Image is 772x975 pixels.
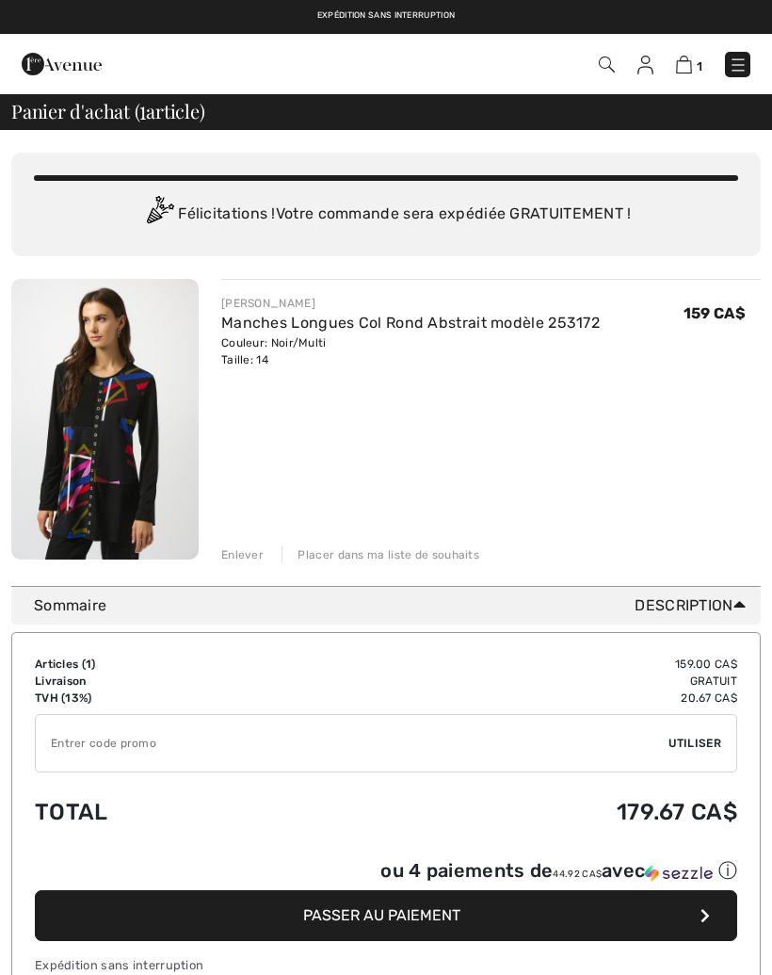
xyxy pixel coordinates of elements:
[668,735,721,752] span: Utiliser
[697,59,702,73] span: 1
[34,196,738,234] div: Félicitations ! Votre commande sera expédiée GRATUITEMENT !
[281,546,479,563] div: Placer dans ma liste de souhaits
[22,45,102,83] img: 1ère Avenue
[11,102,205,121] span: Panier d'achat ( article)
[35,858,737,890] div: ou 4 paiements de44.92 CA$avecSezzle Cliquez pour en savoir plus sur Sezzle
[221,314,600,332] a: Manches Longues Col Rond Abstrait modèle 253172
[35,890,737,941] button: Passer au paiement
[635,594,753,617] span: Description
[299,780,737,844] td: 179.67 CA$
[35,690,299,707] td: TVH (13%)
[299,656,737,673] td: 159.00 CA$
[35,956,737,974] div: Expédition sans interruption
[676,53,702,75] a: 1
[303,906,460,924] span: Passer au paiement
[36,715,668,772] input: Code promo
[676,56,692,73] img: Panier d'achat
[299,673,737,690] td: Gratuit
[34,594,753,617] div: Sommaire
[221,546,264,563] div: Enlever
[140,196,178,234] img: Congratulation2.svg
[35,780,299,844] td: Total
[684,304,746,322] span: 159 CA$
[139,97,146,122] span: 1
[221,334,600,368] div: Couleur: Noir/Multi Taille: 14
[599,57,615,73] img: Recherche
[553,869,602,880] span: 44.92 CA$
[645,865,713,882] img: Sezzle
[11,279,199,560] img: Manches Longues Col Rond Abstrait modèle 253172
[637,56,653,74] img: Mes infos
[22,54,102,72] a: 1ère Avenue
[299,690,737,707] td: 20.67 CA$
[380,858,737,884] div: ou 4 paiements de avec
[35,673,299,690] td: Livraison
[221,295,600,312] div: [PERSON_NAME]
[35,656,299,673] td: Articles ( )
[729,56,748,74] img: Menu
[86,658,91,671] span: 1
